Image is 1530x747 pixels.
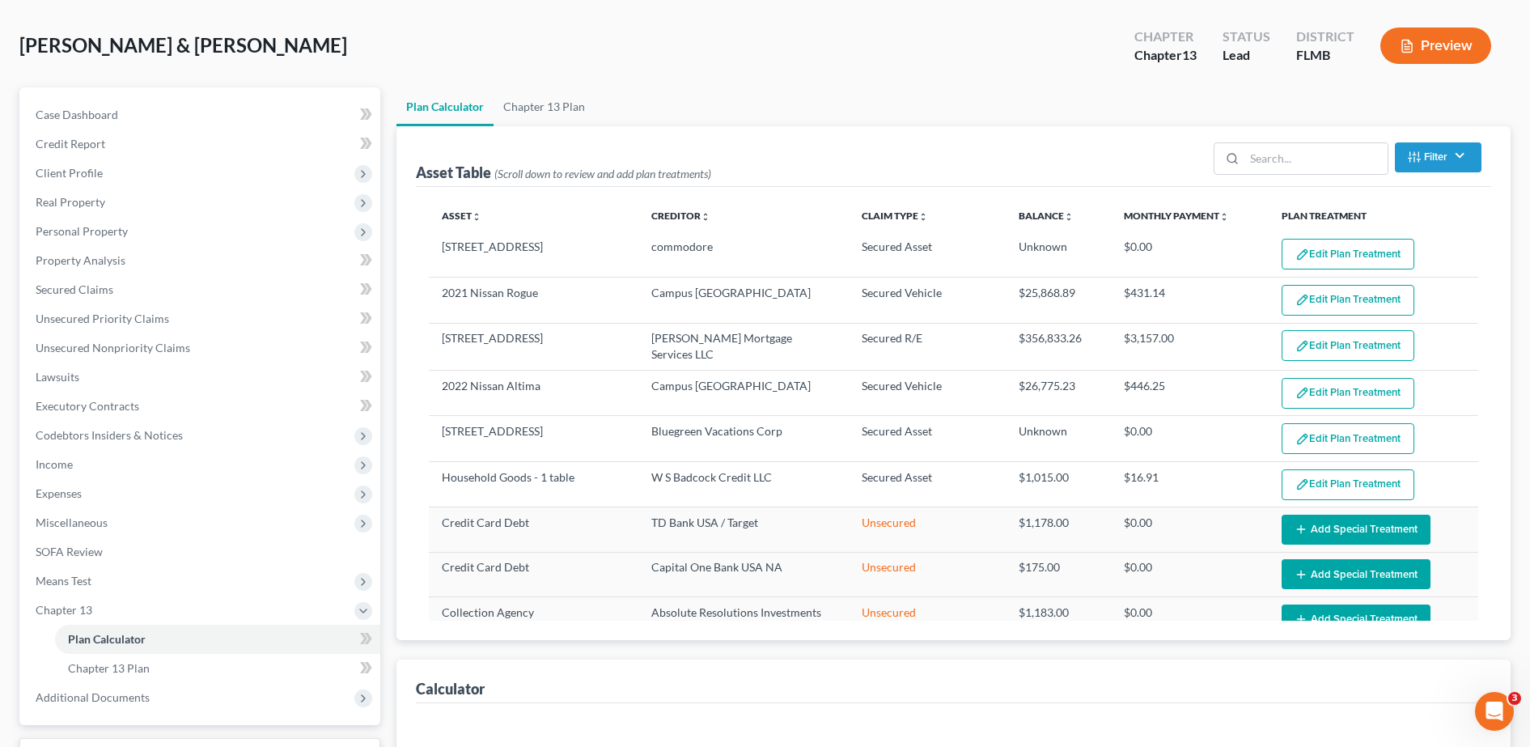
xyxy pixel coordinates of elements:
[1223,28,1270,46] div: Status
[638,416,848,461] td: Bluegreen Vacations Corp
[1223,46,1270,65] div: Lead
[849,461,1007,507] td: Secured Asset
[1295,432,1309,446] img: edit-pencil-c1479a1de80d8dea1e2430c2f745a3c6a07e9d7aa2eeffe225670001d78357a8.svg
[23,100,380,129] a: Case Dashboard
[1006,323,1111,370] td: $356,833.26
[396,87,494,126] a: Plan Calculator
[849,597,1007,644] td: Unsecured
[36,312,169,325] span: Unsecured Priority Claims
[23,333,380,363] a: Unsecured Nonpriority Claims
[19,33,347,57] span: [PERSON_NAME] & [PERSON_NAME]
[1111,371,1269,416] td: $446.25
[429,323,638,370] td: [STREET_ADDRESS]
[1282,330,1414,361] button: Edit Plan Treatment
[651,210,710,222] a: Creditorunfold_more
[1111,278,1269,323] td: $431.14
[55,625,380,654] a: Plan Calculator
[1134,46,1197,65] div: Chapter
[638,461,848,507] td: W S Badcock Credit LLC
[36,253,125,267] span: Property Analysis
[23,537,380,567] a: SOFA Review
[416,163,711,182] div: Asset Table
[1282,285,1414,316] button: Edit Plan Treatment
[701,212,710,222] i: unfold_more
[1282,423,1414,454] button: Edit Plan Treatment
[23,129,380,159] a: Credit Report
[1508,692,1521,705] span: 3
[1219,212,1229,222] i: unfold_more
[429,371,638,416] td: 2022 Nissan Altima
[1282,378,1414,409] button: Edit Plan Treatment
[1295,386,1309,400] img: edit-pencil-c1479a1de80d8dea1e2430c2f745a3c6a07e9d7aa2eeffe225670001d78357a8.svg
[36,457,73,471] span: Income
[1134,28,1197,46] div: Chapter
[23,275,380,304] a: Secured Claims
[1282,605,1430,635] button: Add Special Treatment
[429,552,638,596] td: Credit Card Debt
[472,212,481,222] i: unfold_more
[1295,248,1309,261] img: edit-pencil-c1479a1de80d8dea1e2430c2f745a3c6a07e9d7aa2eeffe225670001d78357a8.svg
[429,507,638,552] td: Credit Card Debt
[36,603,92,617] span: Chapter 13
[1111,461,1269,507] td: $16.91
[36,428,183,442] span: Codebtors Insiders & Notices
[638,552,848,596] td: Capital One Bank USA NA
[1475,692,1514,731] iframe: Intercom live chat
[1064,212,1074,222] i: unfold_more
[36,545,103,558] span: SOFA Review
[1006,552,1111,596] td: $175.00
[23,392,380,421] a: Executory Contracts
[36,224,128,238] span: Personal Property
[429,461,638,507] td: Household Goods - 1 table
[36,486,82,500] span: Expenses
[36,282,113,296] span: Secured Claims
[23,363,380,392] a: Lawsuits
[1296,46,1354,65] div: FLMB
[416,679,485,698] div: Calculator
[849,232,1007,278] td: Secured Asset
[1006,416,1111,461] td: Unknown
[36,108,118,121] span: Case Dashboard
[1282,239,1414,270] button: Edit Plan Treatment
[918,212,928,222] i: unfold_more
[1006,507,1111,552] td: $1,178.00
[36,166,103,180] span: Client Profile
[1295,339,1309,353] img: edit-pencil-c1479a1de80d8dea1e2430c2f745a3c6a07e9d7aa2eeffe225670001d78357a8.svg
[1182,47,1197,62] span: 13
[23,304,380,333] a: Unsecured Priority Claims
[36,574,91,588] span: Means Test
[638,507,848,552] td: TD Bank USA / Target
[1295,477,1309,491] img: edit-pencil-c1479a1de80d8dea1e2430c2f745a3c6a07e9d7aa2eeffe225670001d78357a8.svg
[1019,210,1074,222] a: Balanceunfold_more
[1269,200,1479,232] th: Plan Treatment
[36,690,150,704] span: Additional Documents
[1282,559,1430,589] button: Add Special Treatment
[1006,278,1111,323] td: $25,868.89
[849,416,1007,461] td: Secured Asset
[1111,232,1269,278] td: $0.00
[1006,461,1111,507] td: $1,015.00
[1244,143,1388,174] input: Search...
[1124,210,1229,222] a: Monthly Paymentunfold_more
[494,167,711,180] span: (Scroll down to review and add plan treatments)
[68,661,150,675] span: Chapter 13 Plan
[429,232,638,278] td: [STREET_ADDRESS]
[36,399,139,413] span: Executory Contracts
[1111,323,1269,370] td: $3,157.00
[442,210,481,222] a: Assetunfold_more
[1006,232,1111,278] td: Unknown
[638,371,848,416] td: Campus [GEOGRAPHIC_DATA]
[429,278,638,323] td: 2021 Nissan Rogue
[36,195,105,209] span: Real Property
[36,516,108,529] span: Miscellaneous
[638,232,848,278] td: commodore
[849,371,1007,416] td: Secured Vehicle
[23,246,380,275] a: Property Analysis
[1111,597,1269,644] td: $0.00
[638,323,848,370] td: [PERSON_NAME] Mortgage Services LLC
[849,552,1007,596] td: Unsecured
[68,632,146,646] span: Plan Calculator
[849,278,1007,323] td: Secured Vehicle
[494,87,595,126] a: Chapter 13 Plan
[1296,28,1354,46] div: District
